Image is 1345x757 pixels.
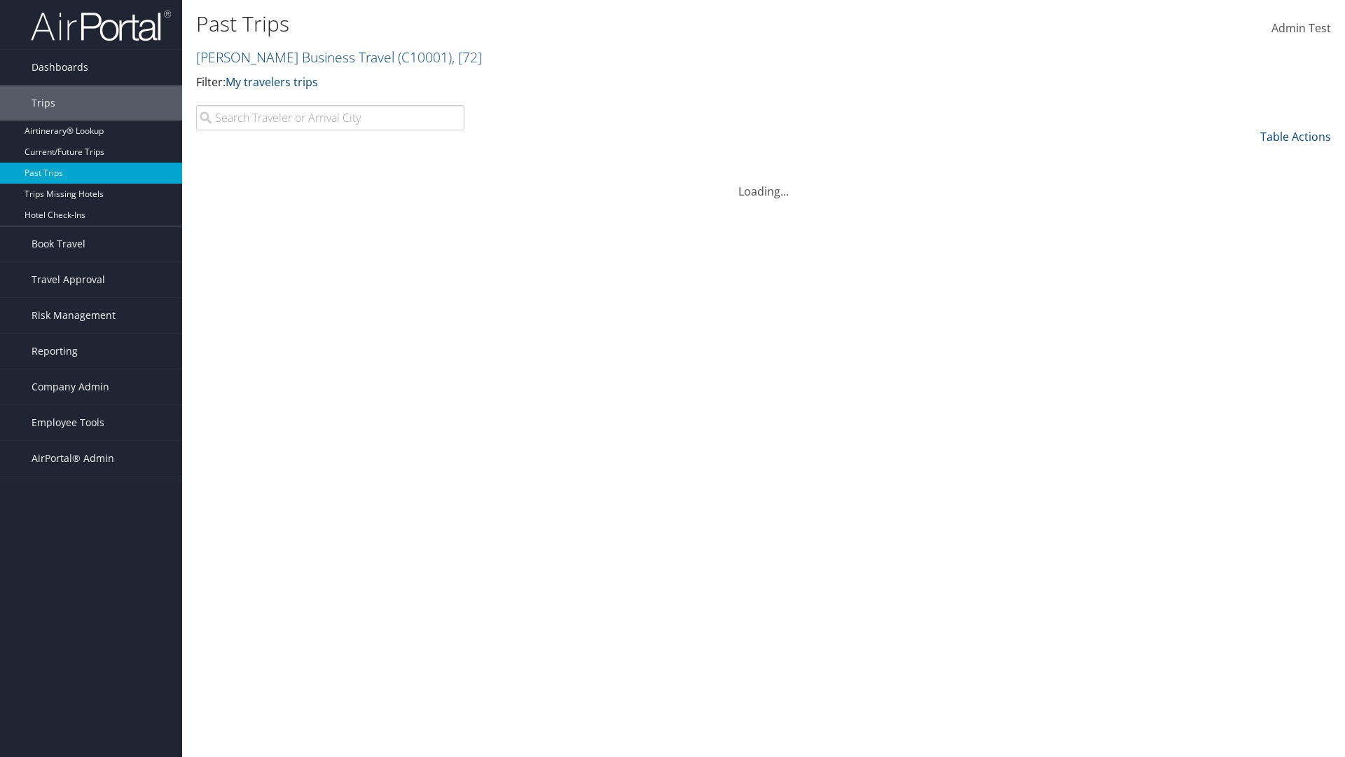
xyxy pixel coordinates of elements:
span: Risk Management [32,298,116,333]
input: Search Traveler or Arrival City [196,105,464,130]
span: Trips [32,86,55,121]
span: Employee Tools [32,405,104,440]
span: Travel Approval [32,262,105,297]
span: Admin Test [1271,20,1331,36]
span: Company Admin [32,369,109,404]
a: Admin Test [1271,7,1331,50]
a: My travelers trips [226,74,318,90]
img: airportal-logo.png [31,9,171,42]
span: , [ 72 ] [452,48,482,67]
a: Table Actions [1260,129,1331,144]
div: Loading... [196,166,1331,200]
span: Book Travel [32,226,85,261]
span: Reporting [32,334,78,369]
span: ( C10001 ) [398,48,452,67]
p: Filter: [196,74,953,92]
a: [PERSON_NAME] Business Travel [196,48,482,67]
h1: Past Trips [196,9,953,39]
span: Dashboards [32,50,88,85]
span: AirPortal® Admin [32,441,114,476]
